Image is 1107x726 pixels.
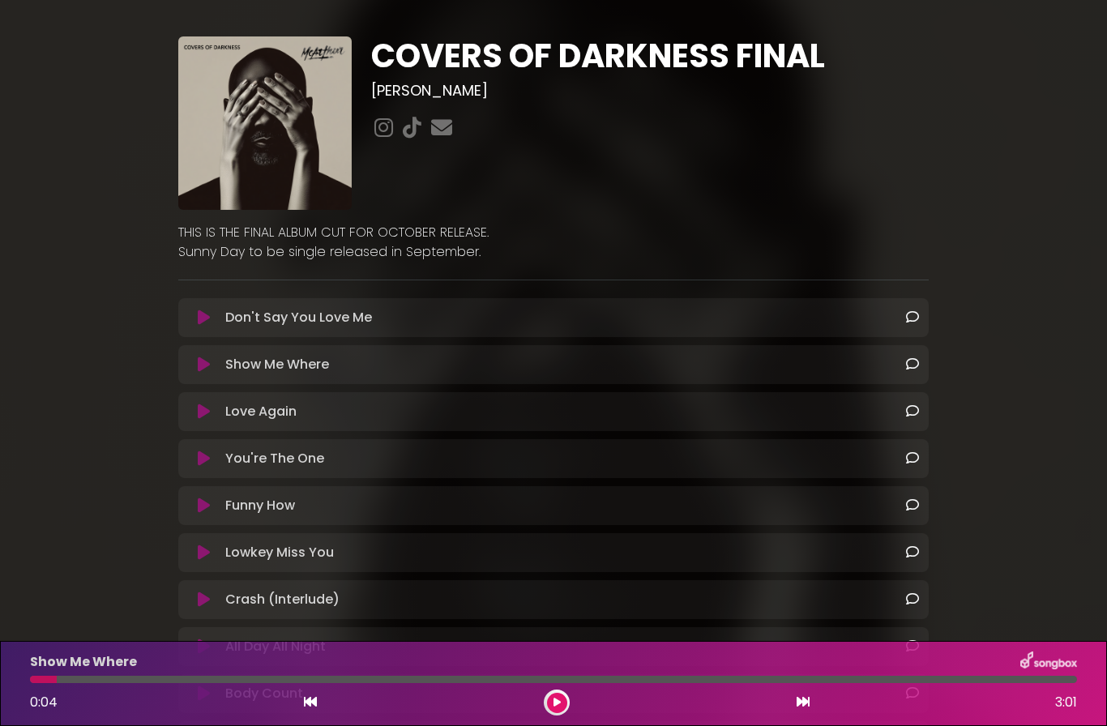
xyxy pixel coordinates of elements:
h3: [PERSON_NAME] [371,82,930,100]
h1: COVERS OF DARKNESS FINAL [371,36,930,75]
p: All Day All Night [225,637,326,656]
span: 0:04 [30,693,58,711]
p: Show Me Where [225,355,329,374]
p: Love Again [225,402,297,421]
p: Don't Say You Love Me [225,308,372,327]
p: Sunny Day to be single released in September. [178,242,929,262]
img: H1JVgOjATuO7XgTOmm0l [178,36,352,210]
span: 3:01 [1055,693,1077,712]
p: Crash (Interlude) [225,590,340,609]
p: Funny How [225,496,295,515]
p: Lowkey Miss You [225,543,334,562]
p: You're The One [225,449,324,468]
img: songbox-logo-white.png [1020,651,1077,673]
p: THIS IS THE FINAL ALBUM CUT FOR OCTOBER RELEASE. [178,223,929,242]
p: Show Me Where [30,652,137,672]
